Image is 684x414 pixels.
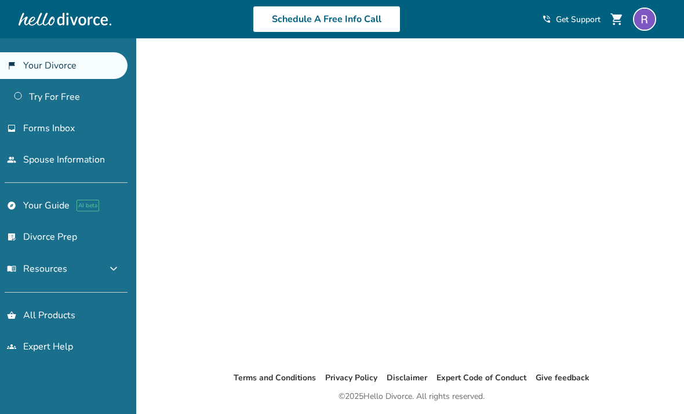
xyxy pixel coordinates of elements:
[610,12,624,26] span: shopping_cart
[7,61,16,70] span: flag_2
[633,8,656,31] img: Reva Badri
[107,262,121,276] span: expand_more
[7,124,16,133] span: inbox
[542,14,601,25] a: phone_in_talkGet Support
[23,122,75,135] span: Forms Inbox
[542,15,551,24] span: phone_in_talk
[77,200,99,211] span: AI beta
[7,264,16,273] span: menu_book
[536,371,590,385] li: Give feedback
[7,342,16,351] span: groups
[7,232,16,242] span: list_alt_check
[339,390,485,404] div: © 2025 Hello Divorce. All rights reserved.
[7,201,16,210] span: explore
[7,311,16,320] span: shopping_basket
[7,262,67,275] span: Resources
[325,372,377,383] a: Privacy Policy
[7,155,16,164] span: people
[387,371,427,385] li: Disclaimer
[253,6,401,33] a: Schedule A Free Info Call
[436,372,526,383] a: Expert Code of Conduct
[556,14,601,25] span: Get Support
[234,372,316,383] a: Terms and Conditions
